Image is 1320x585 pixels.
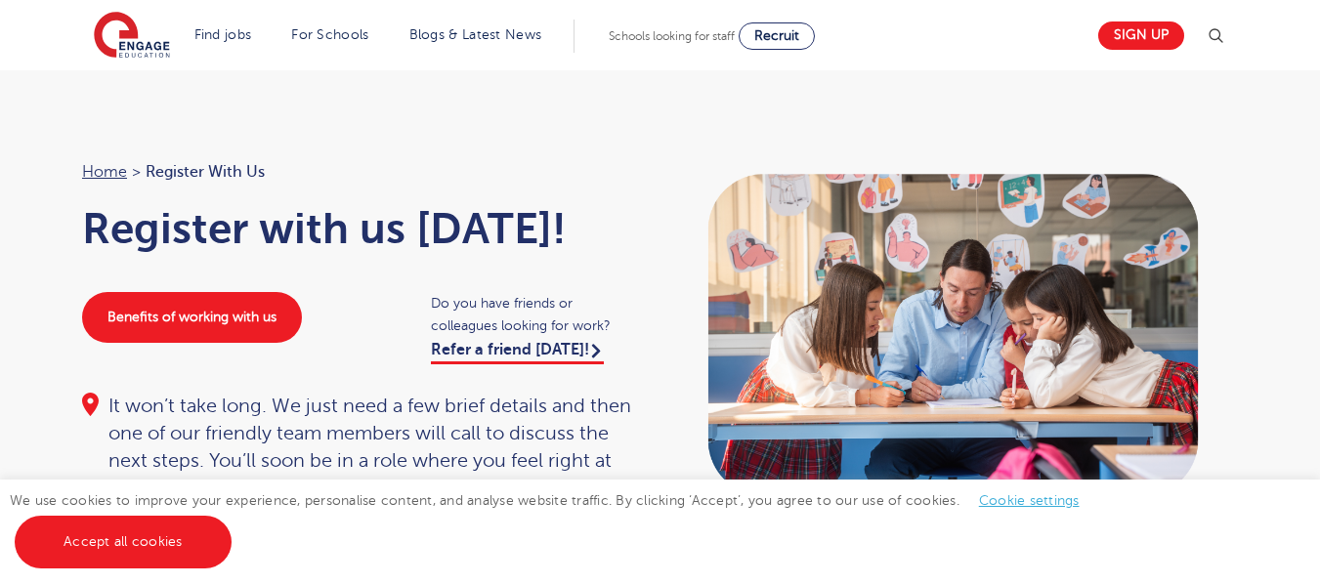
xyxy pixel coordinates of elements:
div: It won’t take long. We just need a few brief details and then one of our friendly team members wi... [82,393,641,502]
a: Recruit [739,22,815,50]
a: Home [82,163,127,181]
a: Blogs & Latest News [409,27,542,42]
span: Recruit [754,28,799,43]
img: Engage Education [94,12,170,61]
a: Sign up [1098,21,1184,50]
nav: breadcrumb [82,159,641,185]
a: Find jobs [194,27,252,42]
a: Cookie settings [979,493,1080,508]
span: Schools looking for staff [609,29,735,43]
a: For Schools [291,27,368,42]
span: We use cookies to improve your experience, personalise content, and analyse website traffic. By c... [10,493,1099,549]
span: Register with us [146,159,265,185]
span: > [132,163,141,181]
a: Benefits of working with us [82,292,302,343]
h1: Register with us [DATE]! [82,204,641,253]
a: Accept all cookies [15,516,232,568]
a: Refer a friend [DATE]! [431,341,604,364]
span: Do you have friends or colleagues looking for work? [431,292,641,337]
